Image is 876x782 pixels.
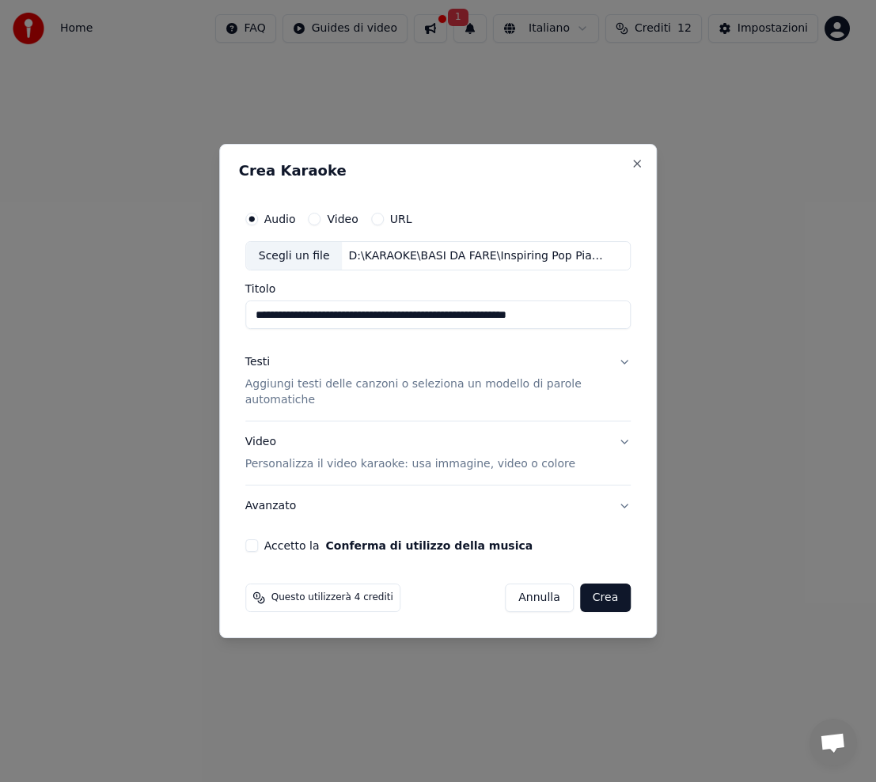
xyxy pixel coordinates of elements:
button: TestiAggiungi testi delle canzoni o seleziona un modello di parole automatiche [245,342,631,421]
button: Avanzato [245,485,631,527]
p: Personalizza il video karaoke: usa immagine, video o colore [245,456,575,472]
label: Audio [264,213,296,225]
button: Accetto la [326,540,533,551]
label: URL [390,213,412,225]
div: D:\KARAOKE\BASI DA FARE\Inspiring Pop Piano Beat Pieces 2023 (Prod. by Eastern Dust).MP3 [343,248,612,264]
button: VideoPersonalizza il video karaoke: usa immagine, video o colore [245,421,631,485]
h2: Crea Karaoke [239,164,638,178]
label: Accetto la [264,540,533,551]
div: Scegli un file [246,242,343,270]
div: Video [245,434,575,472]
label: Video [328,213,358,225]
label: Titolo [245,284,631,295]
span: Questo utilizzerà 4 crediti [271,591,393,604]
div: Testi [245,355,270,371]
button: Annulla [505,584,574,612]
button: Crea [580,584,631,612]
p: Aggiungi testi delle canzoni o seleziona un modello di parole automatiche [245,377,606,409]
